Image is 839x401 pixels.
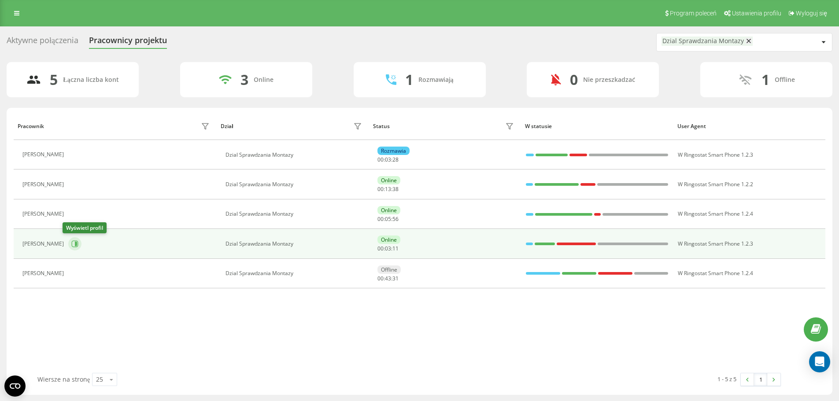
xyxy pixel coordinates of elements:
[732,10,781,17] span: Ustawienia profilu
[225,181,364,188] div: Dzial Sprawdzania Montazy
[670,10,717,17] span: Program poleceń
[377,275,384,282] span: 00
[377,185,384,193] span: 00
[525,123,669,129] div: W statusie
[570,71,578,88] div: 0
[392,215,399,223] span: 56
[796,10,827,17] span: Wyloguj się
[377,235,400,244] div: Online
[377,246,399,252] div: : :
[392,245,399,252] span: 11
[377,265,401,274] div: Offline
[677,123,821,129] div: User Agent
[63,222,107,233] div: Wyświetl profil
[63,76,118,84] div: Łączna liczba kont
[18,123,44,129] div: Pracownik
[22,181,66,188] div: [PERSON_NAME]
[377,157,399,163] div: : :
[392,185,399,193] span: 38
[373,123,390,129] div: Status
[22,270,66,276] div: [PERSON_NAME]
[225,152,364,158] div: Dzial Sprawdzania Montazy
[418,76,454,84] div: Rozmawiają
[377,216,399,222] div: : :
[717,375,736,383] div: 1 - 5 z 5
[4,375,26,397] button: Open CMP widget
[385,215,391,223] span: 05
[678,180,753,188] span: W Ringostat Smart Phone 1.2.2
[37,375,90,383] span: Wiersze na stronę
[392,156,399,163] span: 28
[7,36,78,49] div: Aktywne połączenia
[377,186,399,192] div: : :
[392,275,399,282] span: 31
[678,240,753,247] span: W Ringostat Smart Phone 1.2.3
[225,241,364,247] div: Dzial Sprawdzania Montazy
[761,71,769,88] div: 1
[377,147,410,155] div: Rozmawia
[96,375,103,384] div: 25
[405,71,413,88] div: 1
[678,210,753,217] span: W Ringostat Smart Phone 1.2.4
[22,211,66,217] div: [PERSON_NAME]
[50,71,58,88] div: 5
[377,156,384,163] span: 00
[583,76,635,84] div: Nie przeszkadzać
[225,270,364,276] div: Dzial Sprawdzania Montazy
[385,275,391,282] span: 43
[809,351,830,372] div: Open Intercom Messenger
[377,215,384,223] span: 00
[662,37,744,45] div: Dzial Sprawdzania Montazy
[240,71,248,88] div: 3
[22,241,66,247] div: [PERSON_NAME]
[89,36,167,49] div: Pracownicy projektu
[22,151,66,158] div: [PERSON_NAME]
[678,151,753,158] span: W Ringostat Smart Phone 1.2.3
[225,211,364,217] div: Dzial Sprawdzania Montazy
[377,276,399,282] div: : :
[377,206,400,214] div: Online
[385,245,391,252] span: 03
[254,76,274,84] div: Online
[775,76,795,84] div: Offline
[377,245,384,252] span: 00
[678,269,753,277] span: W Ringostat Smart Phone 1.2.4
[221,123,233,129] div: Dział
[754,373,767,386] a: 1
[385,185,391,193] span: 13
[385,156,391,163] span: 03
[377,176,400,184] div: Online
